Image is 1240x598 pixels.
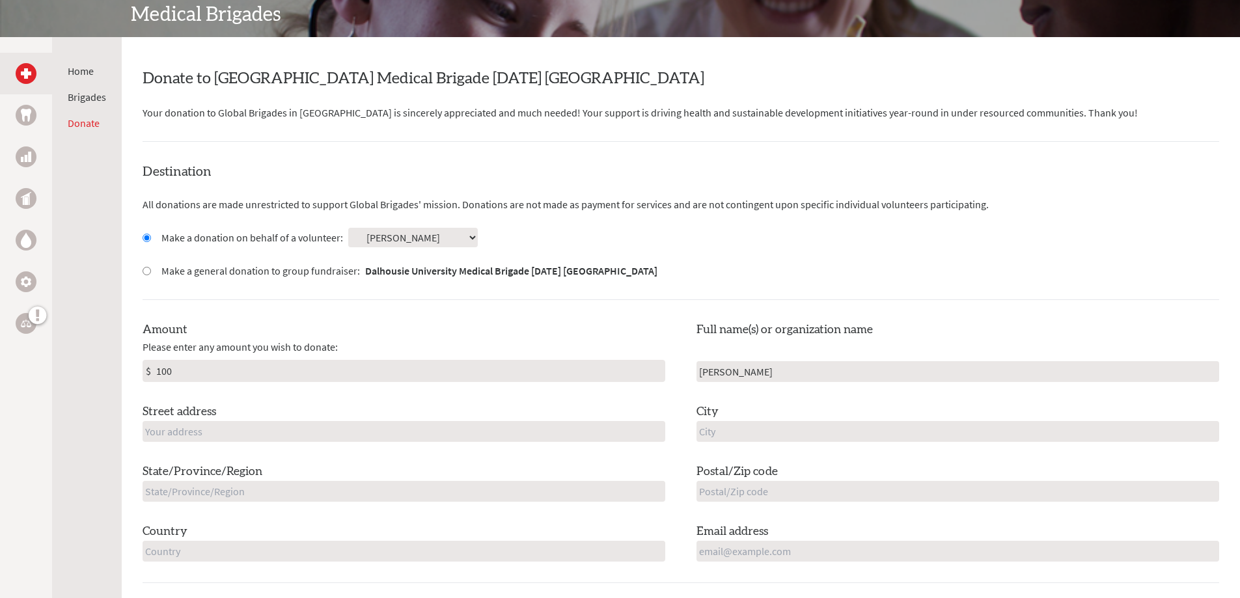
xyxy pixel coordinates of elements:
label: Email address [696,523,768,541]
li: Brigades [68,89,106,105]
a: Public Health [16,188,36,209]
label: Make a general donation to group fundraiser: [161,263,657,279]
label: Street address [143,403,216,421]
label: Make a donation on behalf of a volunteer: [161,230,343,245]
input: Postal/Zip code [696,481,1219,502]
img: Public Health [21,192,31,205]
a: Donate [68,116,100,129]
p: All donations are made unrestricted to support Global Brigades' mission. Donations are not made a... [143,197,1219,212]
img: Medical [21,68,31,79]
a: Home [68,64,94,77]
img: Engineering [21,277,31,287]
input: City [696,421,1219,442]
input: Country [143,541,665,562]
img: Legal Empowerment [21,319,31,327]
a: Medical [16,63,36,84]
label: Full name(s) or organization name [696,321,873,339]
div: $ [143,360,154,381]
label: City [696,403,719,421]
input: email@example.com [696,541,1219,562]
label: Amount [143,321,187,339]
li: Home [68,63,106,79]
label: Postal/Zip code [696,463,778,481]
img: Business [21,152,31,162]
a: Engineering [16,271,36,292]
input: Your name [696,361,1219,382]
h2: Medical Brigades [131,3,1110,27]
h2: Donate to [GEOGRAPHIC_DATA] Medical Brigade [DATE] [GEOGRAPHIC_DATA] [143,68,1219,89]
span: Please enter any amount you wish to donate: [143,339,338,355]
a: Brigades [68,90,106,103]
input: Your address [143,421,665,442]
li: Donate [68,115,106,131]
a: Business [16,146,36,167]
img: Dental [21,109,31,121]
input: Enter Amount [154,360,665,381]
p: Your donation to Global Brigades in [GEOGRAPHIC_DATA] is sincerely appreciated and much needed! Y... [143,105,1219,120]
img: Water [21,232,31,247]
a: Dental [16,105,36,126]
a: Legal Empowerment [16,313,36,334]
input: State/Province/Region [143,481,665,502]
strong: Dalhousie University Medical Brigade [DATE] [GEOGRAPHIC_DATA] [365,264,657,277]
label: State/Province/Region [143,463,262,481]
label: Country [143,523,187,541]
a: Water [16,230,36,251]
h4: Destination [143,163,1219,181]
